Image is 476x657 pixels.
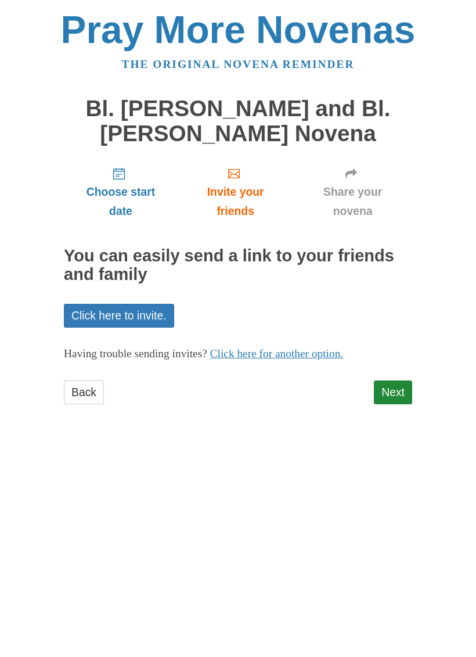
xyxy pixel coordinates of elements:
[305,182,401,221] span: Share your novena
[64,247,412,284] h2: You can easily send a link to your friends and family
[210,347,344,360] a: Click here for another option.
[293,157,412,227] a: Share your novena
[64,304,174,328] a: Click here to invite.
[64,380,104,404] a: Back
[122,58,355,70] a: The original novena reminder
[64,96,412,146] h1: Bl. [PERSON_NAME] and Bl. [PERSON_NAME] Novena
[189,182,282,221] span: Invite your friends
[61,8,416,51] a: Pray More Novenas
[75,182,166,221] span: Choose start date
[64,347,207,360] span: Having trouble sending invites?
[374,380,412,404] a: Next
[64,157,178,227] a: Choose start date
[178,157,293,227] a: Invite your friends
